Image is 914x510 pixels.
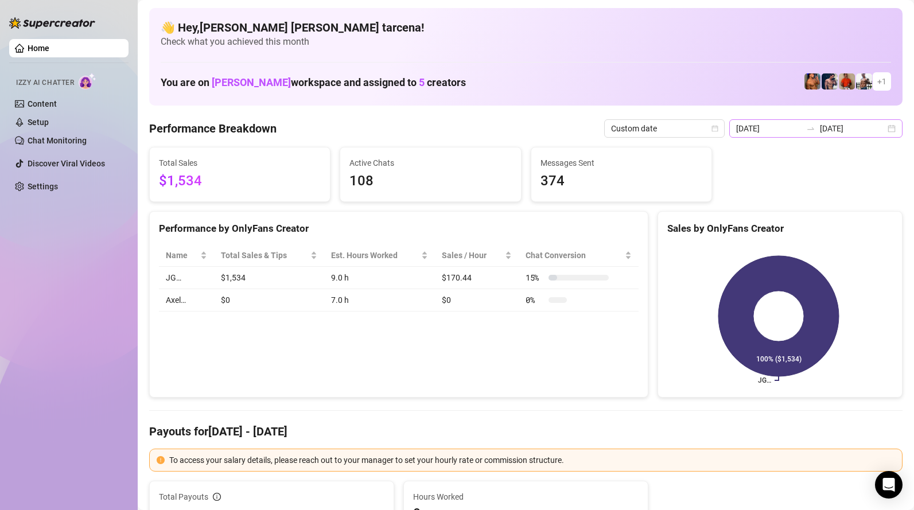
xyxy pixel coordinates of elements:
[711,125,718,132] span: calendar
[413,490,639,503] span: Hours Worked
[758,376,771,384] text: JG…
[9,17,95,29] img: logo-BBDzfeDw.svg
[324,267,435,289] td: 9.0 h
[161,20,891,36] h4: 👋 Hey, [PERSON_NAME] [PERSON_NAME] tarcena !
[526,294,544,306] span: 0 %
[166,249,198,262] span: Name
[169,454,895,466] div: To access your salary details, please reach out to your manager to set your hourly rate or commis...
[820,122,885,135] input: End date
[212,76,291,88] span: [PERSON_NAME]
[221,249,308,262] span: Total Sales & Tips
[331,249,419,262] div: Est. Hours Worked
[149,423,903,439] h4: Payouts for [DATE] - [DATE]
[28,182,58,191] a: Settings
[540,170,702,192] span: 374
[526,271,544,284] span: 15 %
[159,221,639,236] div: Performance by OnlyFans Creator
[28,159,105,168] a: Discover Viral Videos
[877,75,886,88] span: + 1
[736,122,802,135] input: Start date
[214,289,324,312] td: $0
[526,249,623,262] span: Chat Conversion
[435,289,519,312] td: $0
[159,289,214,312] td: Axel…
[856,73,872,89] img: JUSTIN
[667,221,893,236] div: Sales by OnlyFans Creator
[804,73,820,89] img: JG
[349,170,511,192] span: 108
[161,76,466,89] h1: You are on workspace and assigned to creators
[79,73,96,89] img: AI Chatter
[213,493,221,501] span: info-circle
[16,77,74,88] span: Izzy AI Chatter
[214,267,324,289] td: $1,534
[806,124,815,133] span: swap-right
[214,244,324,267] th: Total Sales & Tips
[349,157,511,169] span: Active Chats
[839,73,855,89] img: Justin
[159,170,321,192] span: $1,534
[161,36,891,48] span: Check what you achieved this month
[435,267,519,289] td: $170.44
[159,157,321,169] span: Total Sales
[159,267,214,289] td: JG…
[611,120,718,137] span: Custom date
[324,289,435,312] td: 7.0 h
[806,124,815,133] span: to
[157,456,165,464] span: exclamation-circle
[159,490,208,503] span: Total Payouts
[28,136,87,145] a: Chat Monitoring
[149,120,277,137] h4: Performance Breakdown
[822,73,838,89] img: Axel
[28,118,49,127] a: Setup
[28,44,49,53] a: Home
[442,249,503,262] span: Sales / Hour
[540,157,702,169] span: Messages Sent
[419,76,425,88] span: 5
[159,244,214,267] th: Name
[435,244,519,267] th: Sales / Hour
[28,99,57,108] a: Content
[875,471,903,499] div: Open Intercom Messenger
[519,244,639,267] th: Chat Conversion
